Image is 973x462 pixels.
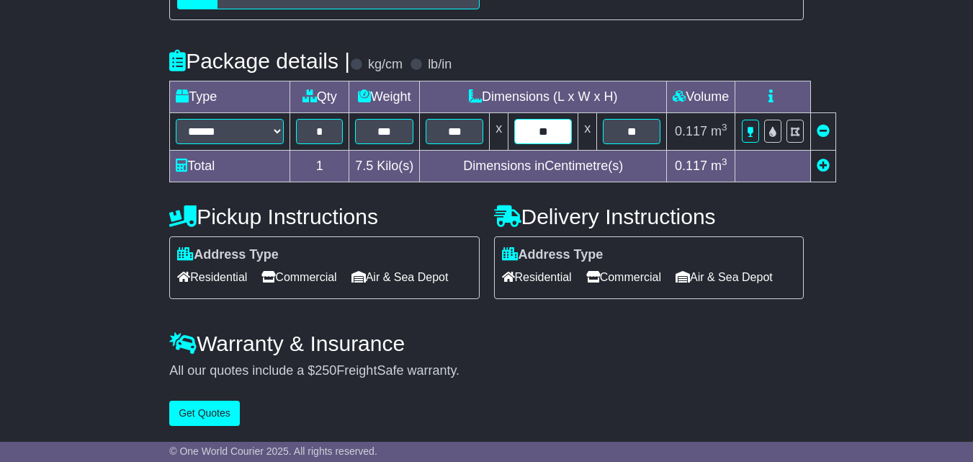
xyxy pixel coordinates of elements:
[349,150,420,182] td: Kilo(s)
[420,150,667,182] td: Dimensions in Centimetre(s)
[355,159,373,173] span: 7.5
[290,150,349,182] td: 1
[169,332,804,355] h4: Warranty & Insurance
[490,112,508,150] td: x
[177,247,279,263] label: Address Type
[368,57,403,73] label: kg/cm
[169,445,377,457] span: © One World Courier 2025. All rights reserved.
[722,156,727,167] sup: 3
[675,159,707,173] span: 0.117
[177,266,247,288] span: Residential
[586,266,661,288] span: Commercial
[711,124,727,138] span: m
[170,81,290,112] td: Type
[667,81,735,112] td: Volume
[261,266,336,288] span: Commercial
[351,266,449,288] span: Air & Sea Depot
[817,159,830,173] a: Add new item
[315,363,336,378] span: 250
[290,81,349,112] td: Qty
[420,81,667,112] td: Dimensions (L x W x H)
[169,205,479,228] h4: Pickup Instructions
[428,57,452,73] label: lb/in
[502,247,604,263] label: Address Type
[349,81,420,112] td: Weight
[676,266,773,288] span: Air & Sea Depot
[675,124,707,138] span: 0.117
[502,266,572,288] span: Residential
[169,49,350,73] h4: Package details |
[169,401,240,426] button: Get Quotes
[170,150,290,182] td: Total
[711,159,727,173] span: m
[169,363,804,379] div: All our quotes include a $ FreightSafe warranty.
[494,205,804,228] h4: Delivery Instructions
[817,124,830,138] a: Remove this item
[578,112,597,150] td: x
[722,122,727,133] sup: 3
